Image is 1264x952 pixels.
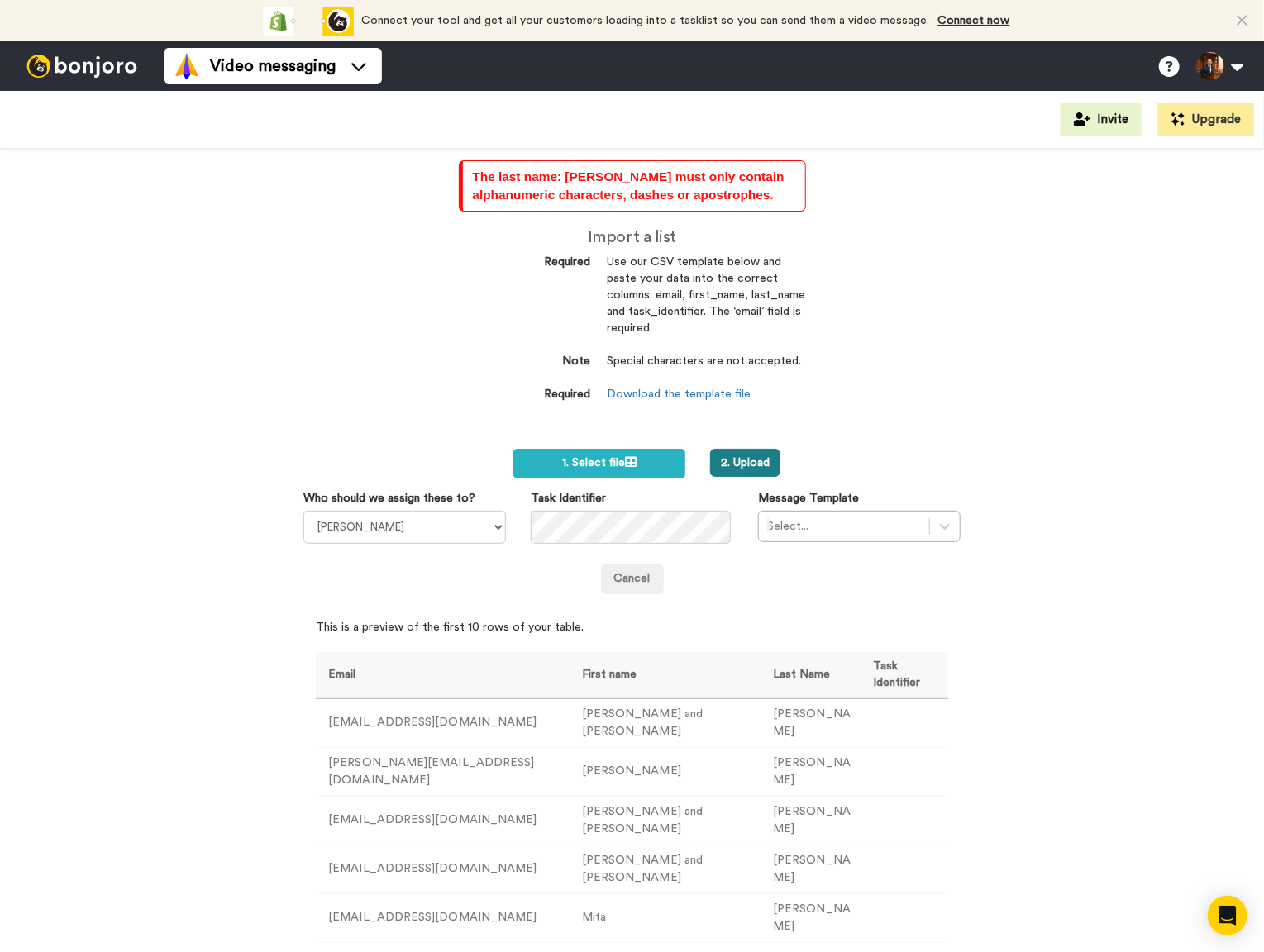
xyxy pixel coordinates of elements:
[316,594,584,635] span: This is a preview of the first 10 rows of your table.
[473,168,795,204] div: The last name: [PERSON_NAME] must only contain alphanumeric characters, dashes or apostrophes.
[570,796,761,845] td: [PERSON_NAME] and [PERSON_NAME]
[459,228,806,246] h2: Import a list
[861,652,948,698] th: Task Identifier
[570,893,761,942] td: Mita
[174,53,200,79] img: vm-color.svg
[761,796,861,845] td: [PERSON_NAME]
[758,490,859,507] label: Message Template
[459,354,591,370] dt: Note
[263,7,354,36] div: animation
[761,747,861,796] td: [PERSON_NAME]
[570,698,761,747] td: [PERSON_NAME] and [PERSON_NAME]
[608,255,806,354] dd: Use our CSV template below and paste your data into the correct columns: email, first_name, last_...
[570,652,761,698] th: First name
[761,845,861,893] td: [PERSON_NAME]
[316,845,570,893] td: [EMAIL_ADDRESS][DOMAIN_NAME]
[570,845,761,893] td: [PERSON_NAME] and [PERSON_NAME]
[1208,896,1247,935] div: Open Intercom Messenger
[210,55,336,78] span: Video messaging
[938,15,1010,26] a: Connect now
[1061,103,1142,136] button: Invite
[761,893,861,942] td: [PERSON_NAME]
[608,354,806,387] dd: Special characters are not accepted.
[608,388,751,400] a: Download the template file
[459,387,591,403] dt: Required
[362,15,930,26] span: Connect your tool and get all your customers loading into a tasklist so you can send them a video...
[20,55,144,78] img: bj-logo-header-white.svg
[316,652,570,698] th: Email
[303,490,475,507] label: Who should we assign these to?
[459,255,591,271] dt: Required
[316,893,570,942] td: [EMAIL_ADDRESS][DOMAIN_NAME]
[316,796,570,845] td: [EMAIL_ADDRESS][DOMAIN_NAME]
[316,747,570,796] td: [PERSON_NAME][EMAIL_ADDRESS][DOMAIN_NAME]
[316,698,570,747] td: [EMAIL_ADDRESS][DOMAIN_NAME]
[710,449,780,477] button: 2. Upload
[570,747,761,796] td: [PERSON_NAME]
[1158,103,1254,136] button: Upgrade
[601,564,664,594] a: Cancel
[761,698,861,747] td: [PERSON_NAME]
[562,457,637,469] span: 1. Select file
[761,652,861,698] th: Last Name
[531,490,606,507] label: Task Identifier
